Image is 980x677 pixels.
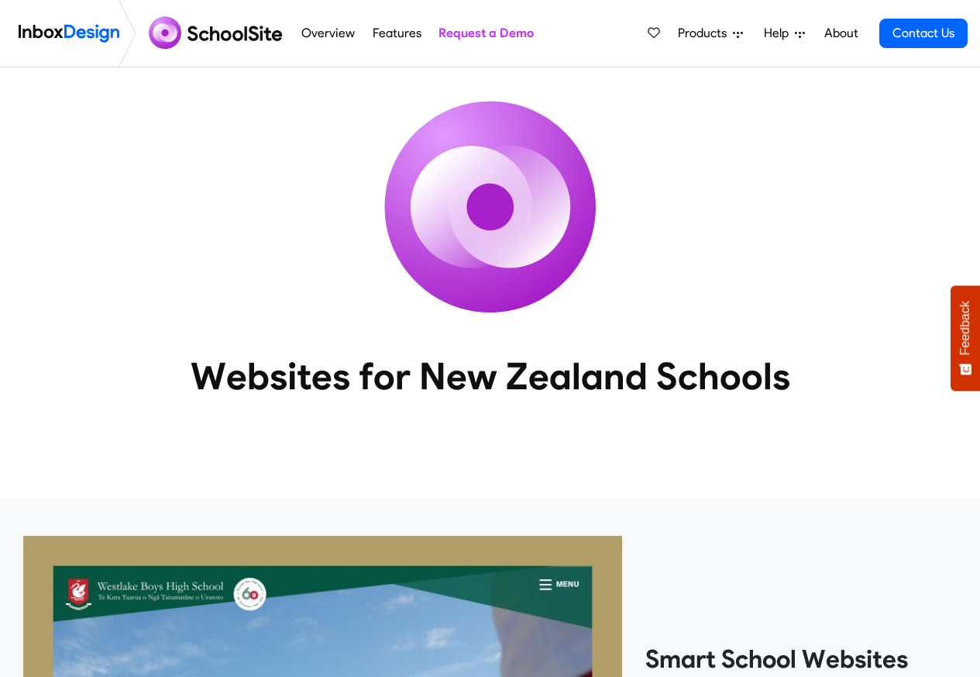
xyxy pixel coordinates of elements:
[645,644,957,675] heading: Smart School Websites
[958,301,972,355] span: Feedback
[764,24,795,43] span: Help
[368,18,425,49] a: Features
[672,18,749,49] a: Products
[434,18,538,49] a: Request a Demo
[758,18,811,49] a: Help
[297,18,359,49] a: Overview
[820,18,862,49] a: About
[678,24,733,43] span: Products
[351,67,630,347] img: icon_schoolsite.svg
[951,285,980,391] button: Feedback - Show survey
[122,353,858,399] heading: Websites for New Zealand Schools
[879,19,968,48] a: Contact Us
[143,15,293,52] img: schoolsite logo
